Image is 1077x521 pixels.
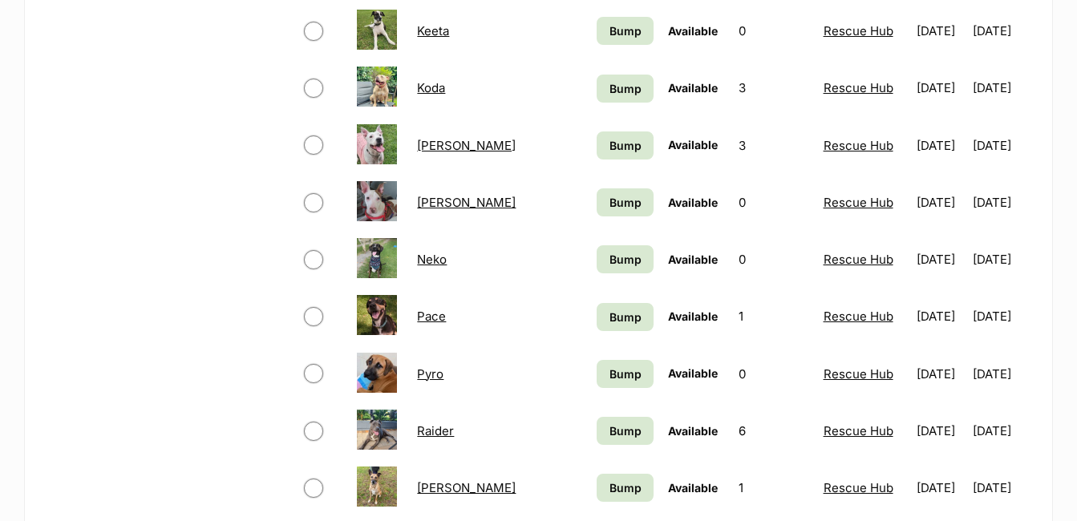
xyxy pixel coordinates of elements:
[668,309,718,323] span: Available
[732,289,815,344] td: 1
[609,194,642,211] span: Bump
[973,460,1034,515] td: [DATE]
[824,23,893,38] a: Rescue Hub
[910,232,972,287] td: [DATE]
[973,118,1034,173] td: [DATE]
[732,3,815,59] td: 0
[609,80,642,97] span: Bump
[824,195,893,210] a: Rescue Hub
[417,423,454,438] a: Raider
[910,118,972,173] td: [DATE]
[597,75,654,103] a: Bump
[910,175,972,230] td: [DATE]
[668,366,718,380] span: Available
[824,480,893,495] a: Rescue Hub
[417,195,516,210] a: [PERSON_NAME]
[732,403,815,458] td: 6
[973,60,1034,115] td: [DATE]
[973,289,1034,344] td: [DATE]
[668,424,718,438] span: Available
[910,289,972,344] td: [DATE]
[597,303,654,331] a: Bump
[597,474,654,502] a: Bump
[732,175,815,230] td: 0
[609,422,642,439] span: Bump
[824,309,893,324] a: Rescue Hub
[357,124,397,164] img: Luna
[597,245,654,273] a: Bump
[824,138,893,153] a: Rescue Hub
[910,460,972,515] td: [DATE]
[597,360,654,388] a: Bump
[609,309,642,325] span: Bump
[668,138,718,151] span: Available
[597,17,654,45] a: Bump
[973,403,1034,458] td: [DATE]
[973,346,1034,402] td: [DATE]
[417,138,516,153] a: [PERSON_NAME]
[417,480,516,495] a: [PERSON_NAME]
[732,60,815,115] td: 3
[609,22,642,39] span: Bump
[609,366,642,382] span: Bump
[910,60,972,115] td: [DATE]
[824,80,893,95] a: Rescue Hub
[417,366,443,382] a: Pyro
[732,346,815,402] td: 0
[824,252,893,267] a: Rescue Hub
[910,403,972,458] td: [DATE]
[609,137,642,154] span: Bump
[668,196,718,209] span: Available
[417,23,449,38] a: Keeta
[668,481,718,495] span: Available
[668,81,718,95] span: Available
[668,252,718,266] span: Available
[973,175,1034,230] td: [DATE]
[597,188,654,216] a: Bump
[597,131,654,160] a: Bump
[824,366,893,382] a: Rescue Hub
[417,80,445,95] a: Koda
[973,3,1034,59] td: [DATE]
[910,346,972,402] td: [DATE]
[732,118,815,173] td: 3
[732,460,815,515] td: 1
[609,251,642,268] span: Bump
[668,24,718,38] span: Available
[732,232,815,287] td: 0
[824,423,893,438] a: Rescue Hub
[597,417,654,445] a: Bump
[417,252,447,267] a: Neko
[417,309,446,324] a: Pace
[973,232,1034,287] td: [DATE]
[910,3,972,59] td: [DATE]
[609,479,642,496] span: Bump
